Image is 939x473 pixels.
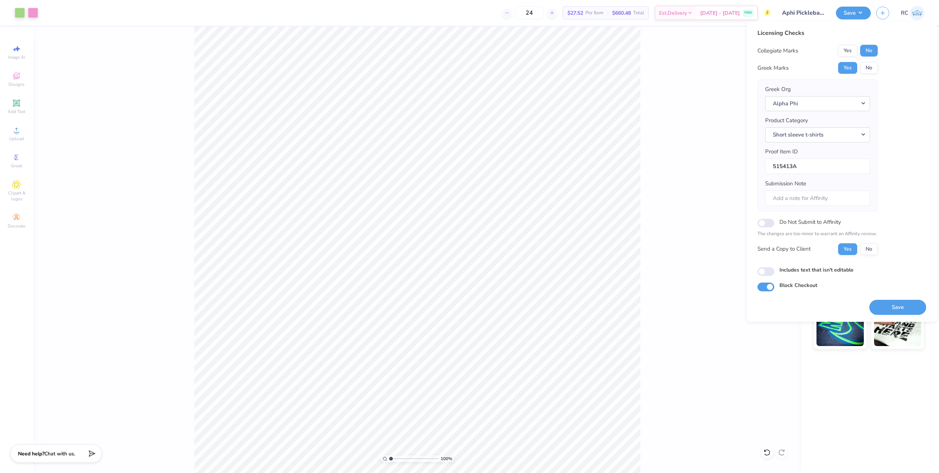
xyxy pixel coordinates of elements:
[869,300,926,315] button: Save
[860,62,878,74] button: No
[765,96,870,111] button: Alpha Phi
[901,9,908,17] span: RC
[633,9,644,17] span: Total
[765,127,870,142] button: Short sleeve t-shirts
[779,281,817,289] label: Block Checkout
[8,54,25,60] span: Image AI
[585,9,603,17] span: Per Item
[910,6,924,20] img: Rio Cabojoc
[757,29,878,37] div: Licensing Checks
[901,6,924,20] a: RC
[765,190,870,206] input: Add a note for Affinity
[700,9,740,17] span: [DATE] - [DATE]
[8,81,25,87] span: Designs
[765,148,798,156] label: Proof Item ID
[816,309,864,346] img: Glow in the Dark Ink
[838,62,857,74] button: Yes
[765,85,791,94] label: Greek Org
[11,163,22,169] span: Greek
[612,9,631,17] span: $660.48
[874,309,921,346] img: Water based Ink
[441,455,452,462] span: 100 %
[765,179,806,188] label: Submission Note
[567,9,583,17] span: $27.52
[757,230,878,238] p: The changes are too minor to warrant an Affinity review.
[757,64,789,72] div: Greek Marks
[765,116,808,125] label: Product Category
[659,9,687,17] span: Est. Delivery
[757,245,811,253] div: Send a Copy to Client
[860,243,878,255] button: No
[18,450,44,457] strong: Need help?
[860,45,878,57] button: No
[8,223,25,229] span: Decorate
[9,136,24,142] span: Upload
[757,47,798,55] div: Collegiate Marks
[8,109,25,114] span: Add Text
[838,45,857,57] button: Yes
[44,450,75,457] span: Chat with us.
[838,243,857,255] button: Yes
[744,10,752,15] span: FREE
[4,190,29,202] span: Clipart & logos
[777,6,830,20] input: Untitled Design
[515,6,544,19] input: – –
[779,217,841,227] label: Do Not Submit to Affinity
[779,266,854,274] label: Includes text that isn't editable
[836,7,871,19] button: Save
